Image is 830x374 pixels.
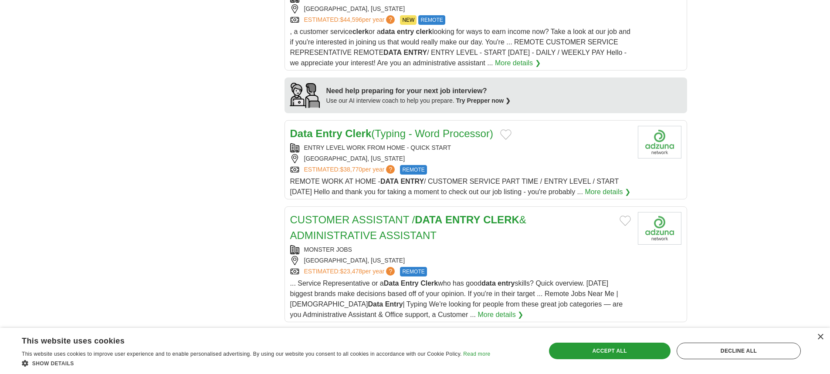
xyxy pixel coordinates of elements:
a: Read more, opens a new window [463,351,490,357]
strong: Data [368,300,383,308]
a: CUSTOMER ASSISTANT /DATA ENTRY CLERK& ADMINISTRATIVE ASSISTANT [290,214,526,241]
strong: entry [397,28,414,35]
a: More details ❯ [585,187,630,197]
div: [GEOGRAPHIC_DATA], [US_STATE] [290,4,631,13]
span: This website uses cookies to improve user experience and to enable personalised advertising. By u... [22,351,462,357]
strong: ENTRY [404,49,427,56]
div: [GEOGRAPHIC_DATA], [US_STATE] [290,256,631,265]
strong: Entry [401,280,419,287]
strong: data [481,280,496,287]
div: Decline all [677,343,801,359]
button: Add to favorite jobs [620,216,631,226]
strong: clerk [352,28,369,35]
span: ? [386,267,395,276]
span: NEW [400,15,417,25]
strong: ENTRY [400,178,424,185]
strong: Entry [385,300,403,308]
strong: clerk [416,28,432,35]
a: Data Entry Clerk(Typing - Word Processor) [290,128,493,139]
div: Need help preparing for your next job interview? [326,86,511,96]
strong: Clerk [420,280,438,287]
a: ESTIMATED:$23,478per year? [304,267,397,276]
span: $38,770 [340,166,362,173]
img: Company logo [638,126,681,158]
div: Show details [22,359,490,367]
strong: DATA [383,49,402,56]
div: ENTRY LEVEL WORK FROM HOME - QUICK START [290,143,631,152]
strong: data [381,28,395,35]
strong: DATA [415,214,442,226]
strong: Data [290,128,313,139]
span: ? [386,165,395,174]
strong: DATA [380,178,399,185]
strong: Clerk [345,128,371,139]
span: $23,478 [340,268,362,275]
span: ? [386,15,395,24]
span: , a customer service or a looking for ways to earn income now? Take a look at our job and if you'... [290,28,631,67]
strong: CLERK [483,214,519,226]
a: More details ❯ [478,310,524,320]
strong: entry [498,280,515,287]
a: ESTIMATED:$44,596per year? [304,15,397,25]
span: $44,596 [340,16,362,23]
div: [GEOGRAPHIC_DATA], [US_STATE] [290,154,631,163]
button: Add to favorite jobs [500,129,512,140]
a: Try Prepper now ❯ [456,97,511,104]
span: REMOTE [400,267,427,276]
span: REMOTE WORK AT HOME - / CUSTOMER SERVICE PART TIME / ENTRY LEVEL / START [DATE] Hello and thank y... [290,178,619,195]
strong: ENTRY [445,214,480,226]
a: More details ❯ [495,58,541,68]
span: Show details [32,361,74,367]
div: MONSTER JOBS [290,245,631,254]
span: REMOTE [400,165,427,175]
strong: Data [384,280,399,287]
img: Company logo [638,212,681,245]
div: Close [817,334,823,340]
strong: Entry [315,128,342,139]
div: This website uses cookies [22,333,468,346]
div: Accept all [549,343,671,359]
div: Use our AI interview coach to help you prepare. [326,96,511,105]
span: ... Service Representative or a who has good skills? Quick overview. [DATE] biggest brands make d... [290,280,623,318]
span: REMOTE [418,15,445,25]
a: ESTIMATED:$38,770per year? [304,165,397,175]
